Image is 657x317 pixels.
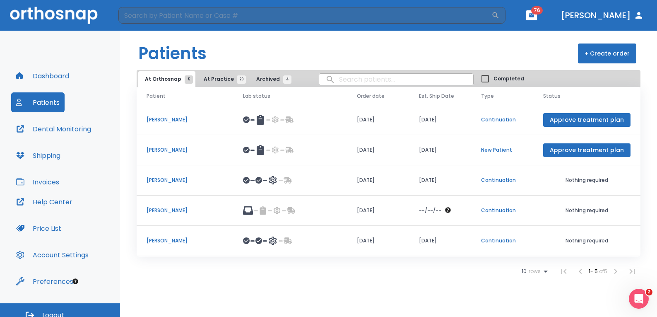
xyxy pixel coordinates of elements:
[409,135,471,165] td: [DATE]
[347,135,409,165] td: [DATE]
[531,6,543,15] span: 76
[543,207,631,214] p: Nothing required
[357,92,385,100] span: Order date
[138,71,296,87] div: tabs
[481,116,523,123] p: Continuation
[481,177,523,184] p: Continuation
[11,92,65,112] button: Patients
[347,196,409,226] td: [DATE]
[243,92,270,100] span: Lab status
[319,71,473,87] input: search
[11,119,96,139] button: Dental Monitoring
[646,289,652,295] span: 2
[11,192,77,212] button: Help Center
[11,218,66,238] button: Price List
[237,75,246,84] span: 20
[147,92,166,100] span: Patient
[204,75,241,83] span: At Practice
[409,226,471,256] td: [DATE]
[147,237,223,244] p: [PERSON_NAME]
[481,207,523,214] p: Continuation
[10,7,98,24] img: Orthosnap
[72,278,79,285] div: Tooltip anchor
[543,237,631,244] p: Nothing required
[11,245,94,265] button: Account Settings
[283,75,291,84] span: 4
[409,165,471,196] td: [DATE]
[147,116,223,123] p: [PERSON_NAME]
[185,75,193,84] span: 5
[481,237,523,244] p: Continuation
[578,44,636,63] button: + Create order
[347,165,409,196] td: [DATE]
[347,226,409,256] td: [DATE]
[589,268,599,275] span: 1 - 5
[527,269,541,274] span: rows
[145,75,189,83] span: At Orthosnap
[11,66,74,86] button: Dashboard
[543,177,631,184] p: Nothing required
[629,289,649,309] iframe: Intercom live chat
[347,105,409,135] td: [DATE]
[11,145,65,165] button: Shipping
[256,75,287,83] span: Archived
[419,92,454,100] span: Est. Ship Date
[493,75,524,82] span: Completed
[599,268,607,275] span: of 5
[419,207,441,214] p: --/--/--
[543,113,631,127] button: Approve treatment plan
[522,269,527,274] span: 10
[138,41,207,66] h1: Patients
[481,146,523,154] p: New Patient
[558,8,647,23] button: [PERSON_NAME]
[147,177,223,184] p: [PERSON_NAME]
[11,172,64,192] button: Invoices
[481,92,494,100] span: Type
[543,143,631,157] button: Approve treatment plan
[147,207,223,214] p: [PERSON_NAME]
[543,92,561,100] span: Status
[118,7,491,24] input: Search by Patient Name or Case #
[147,146,223,154] p: [PERSON_NAME]
[11,271,78,291] button: Preferences
[409,105,471,135] td: [DATE]
[419,207,461,214] div: The date will be available after approving treatment plan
